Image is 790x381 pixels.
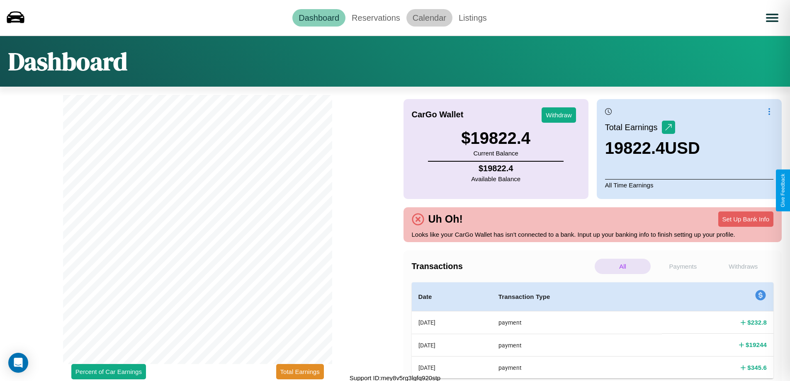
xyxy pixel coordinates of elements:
h4: Uh Oh! [424,213,467,225]
h4: $ 232.8 [747,318,767,327]
button: Set Up Bank Info [718,211,773,227]
h4: Transactions [412,262,593,271]
table: simple table [412,282,774,379]
a: Dashboard [292,9,345,27]
p: Payments [655,259,711,274]
h4: $ 345.6 [747,363,767,372]
h3: $ 19822.4 [461,129,530,148]
th: [DATE] [412,311,492,334]
button: Percent of Car Earnings [71,364,146,379]
p: All [595,259,651,274]
a: Reservations [345,9,406,27]
th: [DATE] [412,334,492,356]
div: Give Feedback [780,174,786,207]
p: Looks like your CarGo Wallet has isn't connected to a bank. Input up your banking info to finish ... [412,229,774,240]
h4: $ 19244 [746,340,767,349]
p: Total Earnings [605,120,662,135]
p: Withdraws [715,259,771,274]
h4: $ 19822.4 [471,164,520,173]
th: [DATE] [412,357,492,379]
button: Total Earnings [276,364,324,379]
div: Open Intercom Messenger [8,353,28,373]
p: Current Balance [461,148,530,159]
h4: Date [418,292,485,302]
a: Listings [452,9,493,27]
a: Calendar [406,9,452,27]
p: All Time Earnings [605,179,773,191]
p: Available Balance [471,173,520,184]
th: payment [492,357,662,379]
h4: CarGo Wallet [412,110,464,119]
button: Withdraw [542,107,576,123]
button: Open menu [761,6,784,29]
h4: Transaction Type [498,292,655,302]
h3: 19822.4 USD [605,139,700,158]
h1: Dashboard [8,44,127,78]
th: payment [492,334,662,356]
th: payment [492,311,662,334]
